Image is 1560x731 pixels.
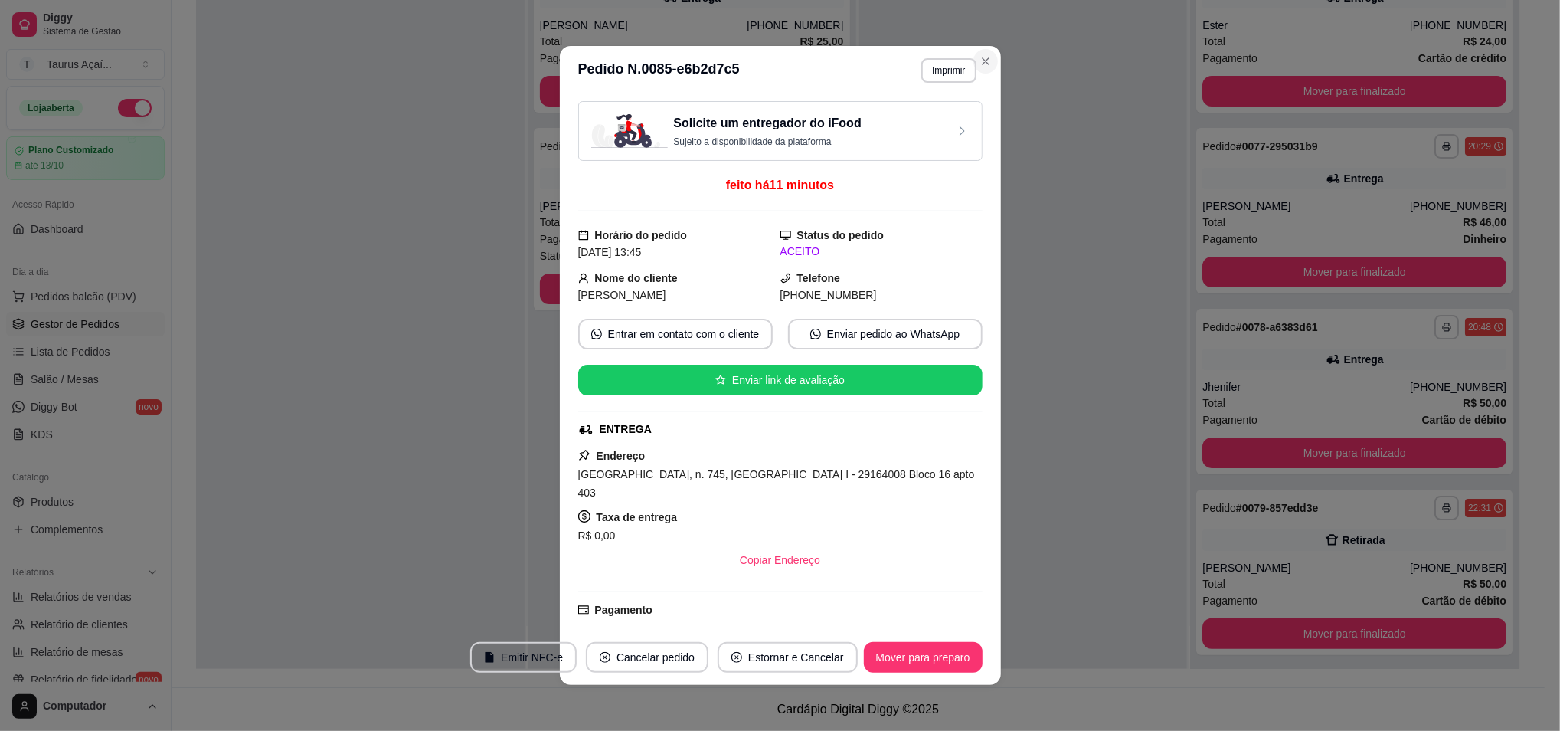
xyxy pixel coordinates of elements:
img: delivery-image [591,114,668,148]
strong: Endereço [597,450,646,462]
p: Sujeito a disponibilidade da plataforma [674,136,862,148]
span: dollar [578,510,590,523]
span: user [578,273,589,284]
h3: Pedido N. 0085-e6b2d7c5 [578,58,740,83]
button: close-circleEstornar e Cancelar [718,642,858,673]
button: starEnviar link de avaliação [578,365,983,395]
button: whats-appEnviar pedido ao WhatsApp [788,319,983,349]
strong: Pagamento [595,604,652,616]
strong: Telefone [797,272,841,284]
span: whats-app [810,329,821,339]
button: Imprimir [921,58,976,83]
strong: Status do pedido [797,229,885,241]
span: close-circle [731,652,742,663]
span: file [484,652,495,663]
div: ACEITO [780,244,983,260]
strong: Nome do cliente [595,272,678,284]
span: [PERSON_NAME] [578,289,666,301]
span: [GEOGRAPHIC_DATA], n. 745, [GEOGRAPHIC_DATA] I - 29164008 Bloco 16 apto 403 [578,468,975,499]
span: star [715,375,726,385]
span: desktop [780,230,791,241]
strong: Taxa de entrega [597,511,678,523]
button: Copiar Endereço [728,545,832,575]
span: R$ 0,00 [578,529,616,542]
div: ENTREGA [600,421,652,438]
span: calendar [578,230,589,241]
span: pushpin [578,449,590,461]
span: credit-card [578,605,589,615]
span: feito há 11 minutos [726,179,834,192]
button: whats-appEntrar em contato com o cliente [578,319,773,349]
span: [DATE] 13:45 [578,246,642,258]
strong: Horário do pedido [595,229,688,241]
button: close-circleCancelar pedido [586,642,708,673]
span: whats-app [591,329,602,339]
span: [PHONE_NUMBER] [780,289,877,301]
h3: Solicite um entregador do iFood [674,114,862,133]
span: close-circle [600,652,610,663]
button: fileEmitir NFC-e [470,642,577,673]
button: Mover para preparo [864,642,983,673]
span: phone [780,273,791,284]
button: Close [973,49,998,74]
